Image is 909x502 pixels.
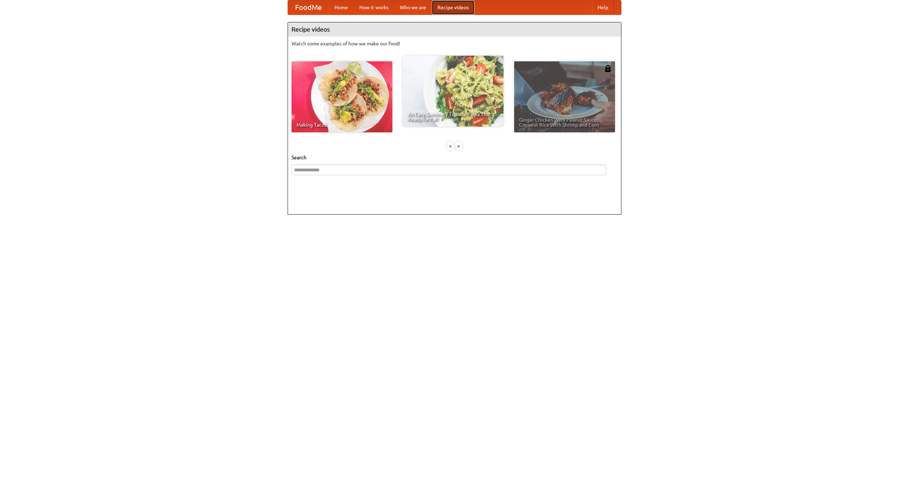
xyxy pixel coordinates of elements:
a: How it works [354,0,394,15]
a: Recipe videos [432,0,474,15]
a: Help [592,0,614,15]
img: 483408.png [604,65,611,72]
a: Home [329,0,354,15]
div: « [447,142,453,150]
div: » [456,142,462,150]
a: FoodMe [288,0,329,15]
span: An Easy, Summery Tomato Pasta That's Ready for Fall [408,112,499,122]
p: Watch some examples of how we make our food! [292,40,617,47]
span: Making Tacos [296,122,387,127]
a: An Easy, Summery Tomato Pasta That's Ready for Fall [403,56,504,127]
h4: Recipe videos [288,22,621,37]
a: Making Tacos [292,61,392,132]
h5: Search [292,154,617,161]
a: Who we are [394,0,432,15]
